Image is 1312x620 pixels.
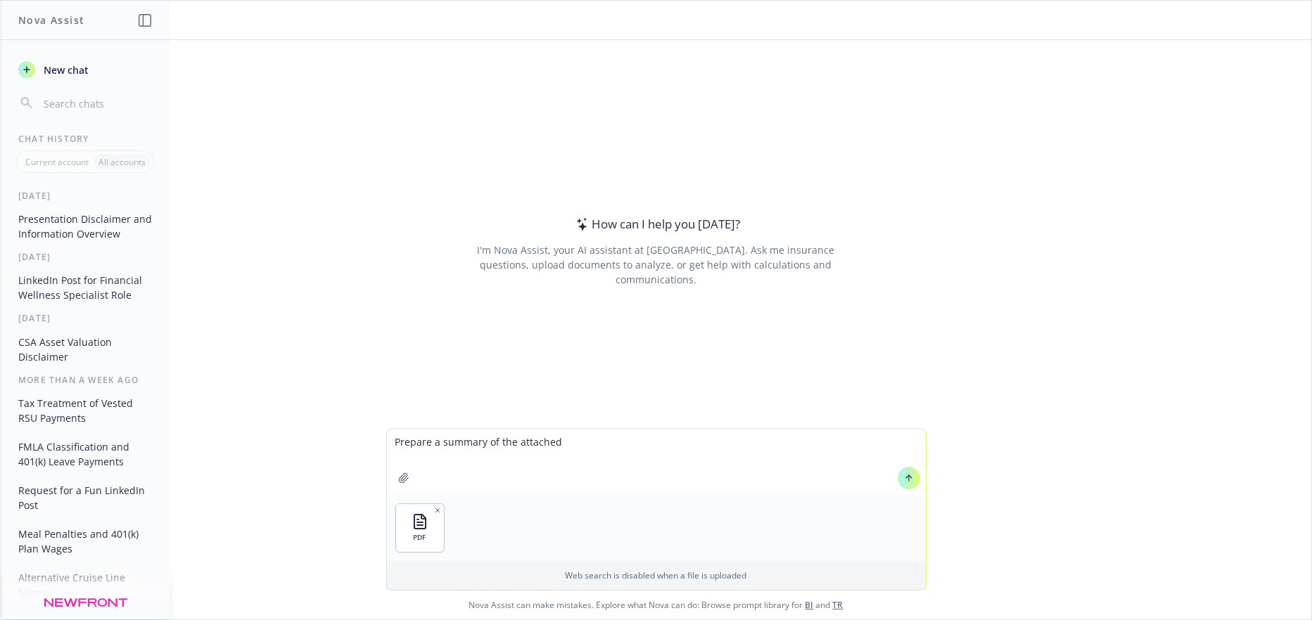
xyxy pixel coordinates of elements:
div: I'm Nova Assist, your AI assistant at [GEOGRAPHIC_DATA]. Ask me insurance questions, upload docum... [458,243,854,287]
p: Web search is disabled when a file is uploaded [395,569,917,581]
p: All accounts [98,156,146,168]
textarea: Prepare a summary of the attached [387,429,926,495]
span: New chat [41,63,89,77]
div: How can I help you [DATE]? [572,215,740,233]
a: TR [833,599,843,611]
div: More than a week ago [1,374,170,386]
button: CSA Asset Valuation Disclaimer [13,330,158,368]
p: Current account [25,156,89,168]
button: Tax Treatment of Vested RSU Payments [13,392,158,430]
button: New chat [13,57,158,82]
button: Request for a Fun LinkedIn Post [13,479,158,517]
input: Search chats [41,93,153,113]
div: [DATE] [1,251,170,263]
div: [DATE] [1,312,170,324]
h1: Nova Assist [18,13,84,27]
div: [DATE] [1,190,170,202]
button: Alternative Cruise Line Names [13,566,158,604]
span: Nova Assist can make mistakes. Explore what Nova can do: Browse prompt library for and [6,590,1306,619]
button: Meal Penalties and 401(k) Plan Wages [13,522,158,560]
button: Presentation Disclaimer and Information Overview [13,207,158,245]
button: FMLA Classification and 401(k) Leave Payments [13,435,158,473]
button: LinkedIn Post for Financial Wellness Specialist Role [13,269,158,306]
button: PDF [396,504,444,552]
div: Chat History [1,133,170,145]
a: BI [805,599,814,611]
span: PDF [414,533,426,542]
